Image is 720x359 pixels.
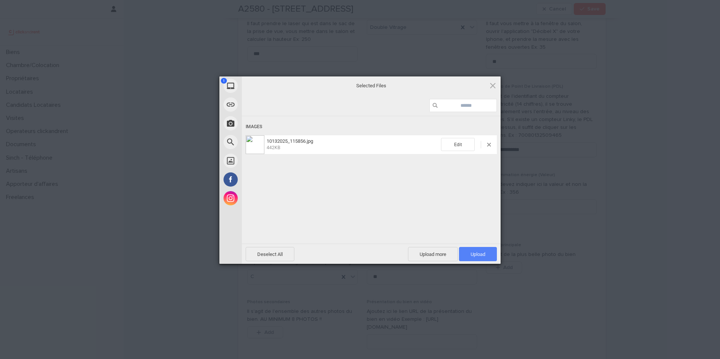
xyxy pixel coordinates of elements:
[219,76,309,95] div: My Device
[296,82,446,89] span: Selected Files
[408,247,458,261] span: Upload more
[471,251,485,257] span: Upload
[246,247,294,261] span: Deselect All
[221,78,227,84] span: 1
[264,138,441,151] span: 10132025_115856.jpg
[219,95,309,114] div: Link (URL)
[219,151,309,170] div: Unsplash
[489,81,497,90] span: Click here or hit ESC to close picker
[459,247,497,261] span: Upload
[219,170,309,189] div: Facebook
[219,189,309,208] div: Instagram
[219,114,309,133] div: Take Photo
[246,120,497,134] div: Images
[219,133,309,151] div: Web Search
[246,135,264,154] img: cd6def9f-9556-410c-a652-524e43d38feb
[267,138,313,144] span: 10132025_115856.jpg
[441,138,475,151] span: Edit
[267,145,280,150] span: 442KB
